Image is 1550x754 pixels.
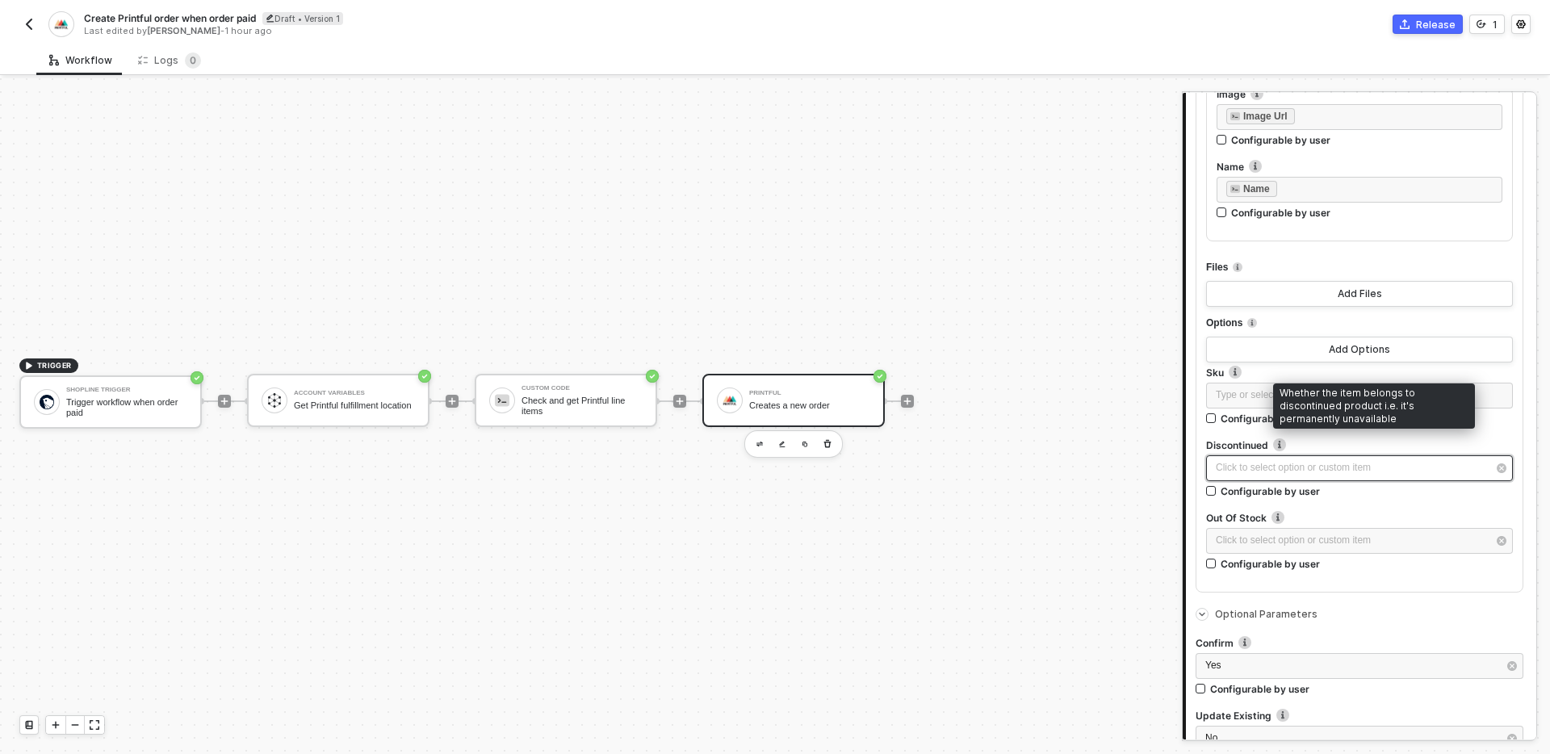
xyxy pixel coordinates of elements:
div: Workflow [49,54,112,67]
button: back [19,15,39,34]
img: back [23,18,36,31]
button: Add Options [1206,337,1513,362]
img: icon-info [1233,262,1242,272]
div: Last edited by - 1 hour ago [84,25,773,37]
img: icon-info [1247,318,1257,328]
label: Out Of Stock [1206,511,1513,525]
img: icon [723,393,737,408]
span: icon-play [24,361,34,371]
span: icon-success-page [646,370,659,383]
span: Optional Parameters [1215,608,1317,620]
label: Sku [1206,366,1513,379]
span: icon-play [51,720,61,730]
label: Discontinued [1206,438,1513,452]
div: Configurable by user [1221,557,1320,571]
span: icon-success-page [191,371,203,384]
img: icon-info [1238,636,1251,649]
img: edit-cred [756,442,763,447]
span: icon-commerce [1400,19,1410,29]
img: icon [267,393,282,408]
div: Whether the item belongs to discontinued product i.e. it's permanently unavailable [1273,383,1475,429]
div: Configurable by user [1231,133,1330,147]
img: icon [495,393,509,408]
div: Configurable by user [1221,412,1320,425]
div: Configurable by user [1231,206,1330,220]
span: icon-versioning [1477,19,1486,29]
span: icon-play [220,396,229,406]
div: Printful [749,390,870,396]
span: Files [1206,258,1228,278]
div: Configurable by user [1221,484,1320,498]
span: TRIGGER [37,359,72,372]
span: Yes [1205,660,1221,671]
img: fieldIcon [1230,111,1240,121]
img: icon-info [1229,366,1242,379]
div: Add Options [1329,343,1390,356]
span: No [1205,732,1217,744]
span: icon-expand [90,720,99,730]
button: Release [1393,15,1463,34]
div: Name [1243,182,1270,196]
div: Configurable by user [1210,682,1309,696]
div: Account Variables [294,390,415,396]
div: Logs [138,52,201,69]
img: icon-info [1250,87,1263,100]
label: Update Existing [1196,709,1523,723]
span: icon-settings [1516,19,1526,29]
span: icon-edit [266,14,274,23]
span: icon-minus [70,720,80,730]
span: icon-arrow-right-small [1197,609,1207,619]
label: Confirm [1196,636,1523,650]
img: fieldIcon [1230,184,1240,194]
img: integration-icon [54,17,68,31]
div: Trigger workflow when order paid [66,397,187,417]
div: Optional Parameters [1196,605,1523,623]
span: icon-play [447,396,457,406]
label: Image [1217,87,1502,101]
span: icon-play [903,396,912,406]
div: Image Url [1243,109,1288,124]
span: icon-success-page [418,370,431,383]
div: Release [1416,18,1456,31]
img: copy-block [802,441,808,447]
span: Create Printful order when order paid [84,11,256,25]
button: edit-cred [750,434,769,454]
span: icon-play [675,396,685,406]
label: Name [1217,160,1502,174]
button: Add Files [1206,281,1513,307]
span: Options [1206,313,1242,333]
div: Get Printful fulfillment location [294,400,415,411]
div: Add Files [1338,287,1382,300]
sup: 0 [185,52,201,69]
div: Creates a new order [749,400,870,411]
img: edit-cred [779,441,785,448]
span: [PERSON_NAME] [147,25,220,36]
button: copy-block [795,434,815,454]
button: 1 [1469,15,1505,34]
img: icon-info [1249,160,1262,173]
div: Shopline Trigger [66,387,187,393]
span: icon-success-page [873,370,886,383]
div: Custom Code [522,385,643,392]
img: icon-info [1271,511,1284,524]
div: Check and get Printful line items [522,396,643,416]
div: 1 [1493,18,1498,31]
img: icon-info [1273,438,1286,451]
button: edit-cred [773,434,792,454]
img: icon-info [1276,709,1289,722]
div: Draft • Version 1 [262,12,343,25]
img: icon [40,395,54,409]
